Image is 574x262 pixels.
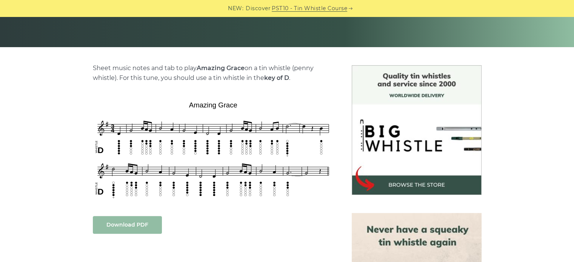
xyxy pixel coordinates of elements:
[264,74,289,81] strong: key of D
[93,216,162,234] a: Download PDF
[197,64,245,72] strong: Amazing Grace
[228,4,243,13] span: NEW:
[93,63,334,83] p: Sheet music notes and tab to play on a tin whistle (penny whistle). For this tune, you should use...
[93,98,334,201] img: Amazing Grace Tin Whistle Tab & Sheet Music
[352,65,482,195] img: BigWhistle Tin Whistle Store
[246,4,271,13] span: Discover
[272,4,347,13] a: PST10 - Tin Whistle Course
